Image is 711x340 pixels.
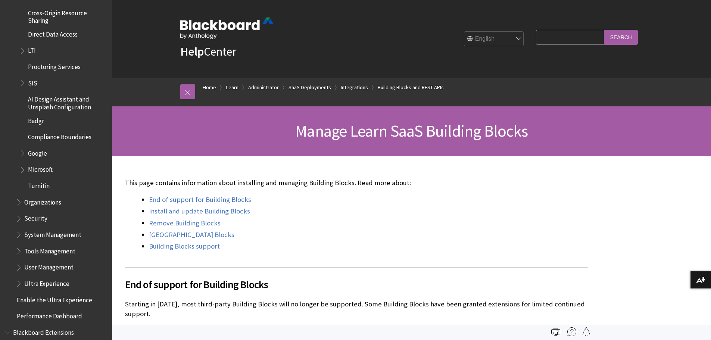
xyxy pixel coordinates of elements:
[28,131,91,141] span: Compliance Boundaries
[28,163,53,174] span: Microsoft
[149,207,250,216] a: Install and update Building Blocks
[24,277,69,287] span: Ultra Experience
[125,299,588,319] p: Starting in [DATE], most third-party Building Blocks will no longer be supported. Some Building B...
[149,242,220,251] a: Building Blocks support
[551,327,560,336] img: Print
[149,219,221,228] a: Remove Building Blocks
[24,212,47,222] span: Security
[24,228,81,238] span: System Management
[295,121,528,141] span: Manage Learn SaaS Building Blocks
[13,326,74,336] span: Blackboard Extensions
[180,44,204,59] strong: Help
[248,83,279,92] a: Administrator
[17,294,92,304] span: Enable the Ultra Experience
[180,44,236,59] a: HelpCenter
[378,83,444,92] a: Building Blocks and REST APIs
[28,60,81,71] span: Proctoring Services
[567,327,576,336] img: More help
[180,18,274,39] img: Blackboard by Anthology
[149,195,251,204] a: End of support for Building Blocks
[604,30,638,44] input: Search
[17,310,82,320] span: Performance Dashboard
[24,196,61,206] span: Organizations
[28,77,37,87] span: SIS
[28,115,44,125] span: Badgr
[464,32,524,47] select: Site Language Selector
[24,261,74,271] span: User Management
[149,230,234,239] a: [GEOGRAPHIC_DATA] Blocks
[341,83,368,92] a: Integrations
[28,93,107,111] span: AI Design Assistant and Unsplash Configuration
[289,83,331,92] a: SaaS Deployments
[125,277,588,292] span: End of support for Building Blocks
[28,180,50,190] span: Turnitin
[203,83,216,92] a: Home
[125,178,588,188] p: This page contains information about installing and managing Building Blocks. Read more about:
[28,147,47,157] span: Google
[24,245,75,255] span: Tools Management
[226,83,238,92] a: Learn
[28,44,36,54] span: LTI
[28,7,107,24] span: Cross-Origin Resource Sharing
[28,28,78,38] span: Direct Data Access
[582,327,591,336] img: Follow this page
